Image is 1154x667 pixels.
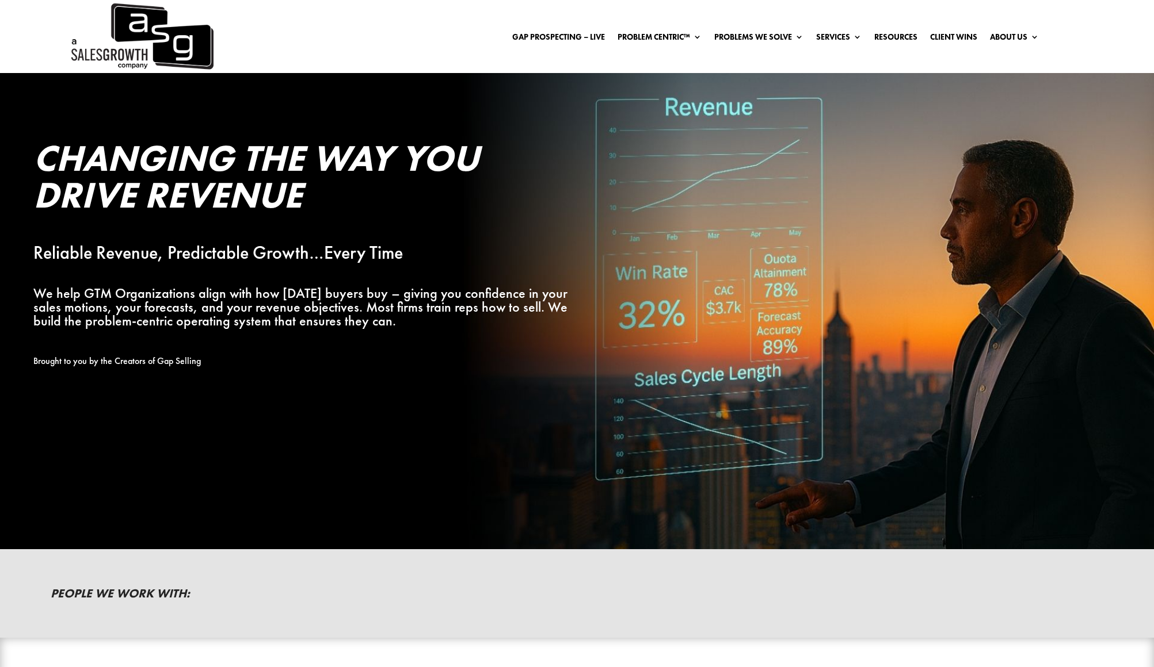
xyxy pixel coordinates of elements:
a: Resources [874,33,917,45]
h2: Changing the Way You Drive Revenue [33,140,595,219]
a: Services [816,33,862,45]
a: About Us [990,33,1039,45]
a: Problem Centric™ [618,33,702,45]
p: We help GTM Organizations align with how [DATE] buyers buy – giving you confidence in your sales ... [33,286,595,327]
a: Gap Prospecting – LIVE [512,33,605,45]
p: Reliable Revenue, Predictable Growth…Every Time [33,246,595,260]
p: Brought to you by the Creators of Gap Selling [33,354,595,368]
a: Client Wins [930,33,977,45]
a: Problems We Solve [714,33,803,45]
